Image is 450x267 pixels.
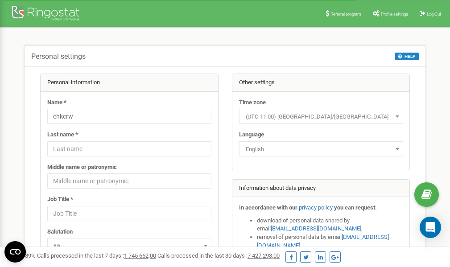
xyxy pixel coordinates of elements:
[232,180,410,197] div: Information about data privacy
[248,252,280,259] u: 7 427 293,00
[31,53,86,61] h5: Personal settings
[37,252,156,259] span: Calls processed in the last 7 days :
[427,12,441,16] span: Log Out
[381,12,408,16] span: Profile settings
[47,141,211,156] input: Last name
[47,238,211,253] span: Mr.
[257,217,403,233] li: download of personal data shared by email ,
[242,111,400,123] span: (UTC-11:00) Pacific/Midway
[4,241,26,263] button: Open CMP widget
[239,204,297,211] strong: In accordance with our
[47,131,78,139] label: Last name *
[239,99,266,107] label: Time zone
[330,12,361,16] span: Referral program
[257,233,403,250] li: removal of personal data by email ,
[299,204,333,211] a: privacy policy
[47,228,73,236] label: Salutation
[124,252,156,259] u: 1 745 662,00
[239,141,403,156] span: English
[420,217,441,238] div: Open Intercom Messenger
[47,99,66,107] label: Name *
[47,195,73,204] label: Job Title *
[41,74,218,92] div: Personal information
[47,163,117,172] label: Middle name or patronymic
[334,204,377,211] strong: you can request:
[47,206,211,221] input: Job Title
[239,109,403,124] span: (UTC-11:00) Pacific/Midway
[271,225,361,232] a: [EMAIL_ADDRESS][DOMAIN_NAME]
[157,252,280,259] span: Calls processed in the last 30 days :
[47,173,211,189] input: Middle name or patronymic
[50,240,208,252] span: Mr.
[232,74,410,92] div: Other settings
[47,109,211,124] input: Name
[242,143,400,156] span: English
[395,53,419,60] button: HELP
[239,131,264,139] label: Language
